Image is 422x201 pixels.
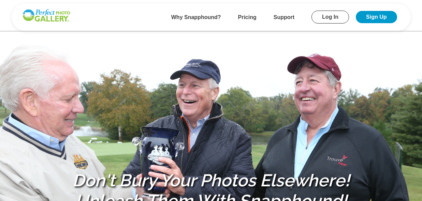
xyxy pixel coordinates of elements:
[22,9,71,22] img: Snapphound Logo
[238,14,257,20] a: Pricing
[356,11,397,23] a: Sign Up
[274,14,294,20] a: Support
[311,11,349,24] a: Log In
[171,14,221,20] a: Why Snapphound?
